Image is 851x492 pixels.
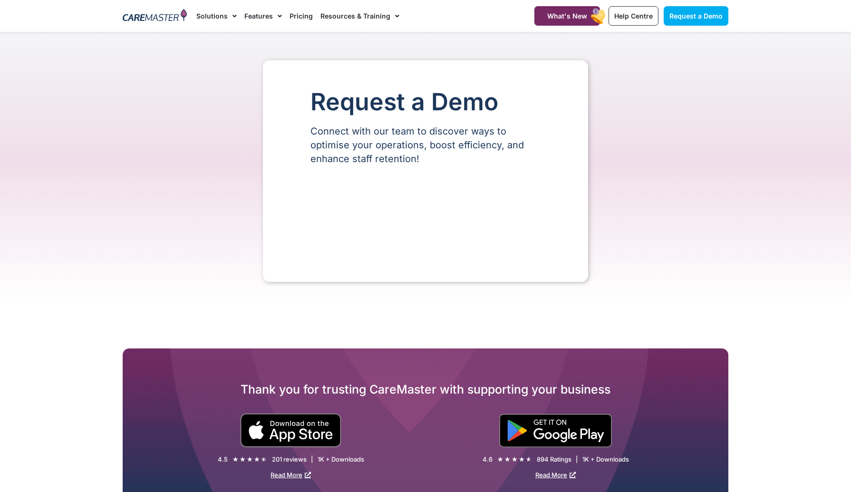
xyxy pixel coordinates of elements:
a: What's New [534,6,600,26]
img: "Get is on" Black Google play button. [499,414,612,447]
i: ★ [519,454,525,464]
i: ★ [512,454,518,464]
h1: Request a Demo [310,89,541,115]
span: Help Centre [614,12,653,20]
div: 4.5 [218,455,228,463]
i: ★ [254,454,260,464]
a: Read More [535,471,576,479]
img: CareMaster Logo [123,9,187,23]
i: ★ [526,454,532,464]
i: ★ [247,454,253,464]
i: ★ [240,454,246,464]
p: Connect with our team to discover ways to optimise your operations, boost efficiency, and enhance... [310,125,541,166]
i: ★ [261,454,267,464]
span: Request a Demo [669,12,723,20]
span: What's New [547,12,587,20]
img: small black download on the apple app store button. [240,414,341,447]
a: Help Centre [609,6,658,26]
i: ★ [504,454,511,464]
h2: Thank you for trusting CareMaster with supporting your business [123,382,728,397]
a: Read More [271,471,311,479]
div: 4.5/5 [232,454,267,464]
a: Request a Demo [664,6,728,26]
div: 4.6/5 [497,454,532,464]
i: ★ [497,454,503,464]
i: ★ [232,454,239,464]
div: 4.6 [483,455,493,463]
iframe: Form 0 [310,182,541,253]
div: 201 reviews | 1K + Downloads [272,455,364,463]
div: 894 Ratings | 1K + Downloads [537,455,629,463]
